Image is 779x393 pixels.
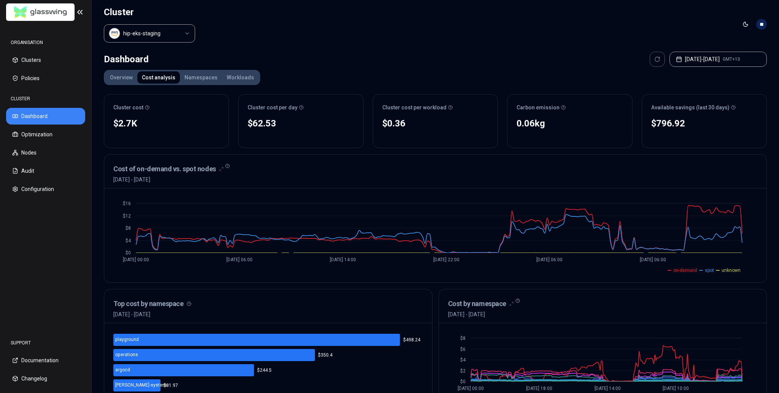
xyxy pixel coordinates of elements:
[6,35,85,50] div: ORGANISATION
[6,70,85,87] button: Policies
[113,298,423,309] h3: Top cost by namespace
[460,347,465,352] tspan: $6
[448,311,514,318] span: [DATE] - [DATE]
[460,357,466,363] tspan: $4
[458,386,484,391] tspan: [DATE] 00:00
[6,335,85,350] div: SUPPORT
[123,257,149,262] tspan: [DATE] 00:00
[11,3,70,21] img: GlassWing
[113,117,219,129] div: $2.7K
[460,379,465,384] tspan: $0
[6,91,85,106] div: CLUSTER
[104,52,149,67] div: Dashboard
[663,386,689,391] tspan: [DATE] 10:00
[6,181,85,197] button: Configuration
[137,71,180,84] button: Cost analysis
[6,108,85,125] button: Dashboard
[595,386,621,391] tspan: [DATE] 14:00
[248,104,354,111] div: Cluster cost per day
[460,368,465,374] tspan: $2
[111,30,118,37] img: aws
[123,201,131,206] tspan: $16
[113,176,224,183] span: [DATE] - [DATE]
[722,267,741,273] span: unknown
[6,370,85,387] button: Changelog
[226,257,253,262] tspan: [DATE] 06:00
[6,163,85,179] button: Audit
[517,117,623,129] div: 0.06 kg
[433,257,459,262] tspan: [DATE] 22:00
[113,164,216,174] h3: Cost of on-demand vs. spot nodes
[460,336,465,341] tspan: $8
[330,257,356,262] tspan: [DATE] 14:00
[640,257,666,262] tspan: [DATE] 06:00
[673,267,697,273] span: on-demand
[104,6,195,18] h1: Cluster
[651,117,757,129] div: $796.92
[123,30,161,37] div: hip-eks-staging
[669,52,767,67] button: [DATE]-[DATE]GMT+10
[6,352,85,369] button: Documentation
[126,250,131,256] tspan: $0
[104,24,195,43] button: Select a value
[126,226,131,231] tspan: $8
[126,238,131,243] tspan: $4
[536,257,563,262] tspan: [DATE] 06:00
[105,71,137,84] button: Overview
[113,311,423,318] p: [DATE] - [DATE]
[382,117,488,129] div: $0.36
[448,298,506,309] h3: Cost by namespace
[6,52,85,68] button: Clusters
[526,386,552,391] tspan: [DATE] 18:00
[248,117,354,129] div: $62.53
[113,104,219,111] div: Cluster cost
[6,126,85,143] button: Optimization
[222,71,259,84] button: Workloads
[705,267,714,273] span: spot
[6,144,85,161] button: Nodes
[180,71,222,84] button: Namespaces
[651,104,757,111] div: Available savings (last 30 days)
[382,104,488,111] div: Cluster cost per workload
[123,213,131,219] tspan: $12
[723,56,740,62] span: GMT+10
[517,104,623,111] div: Carbon emission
